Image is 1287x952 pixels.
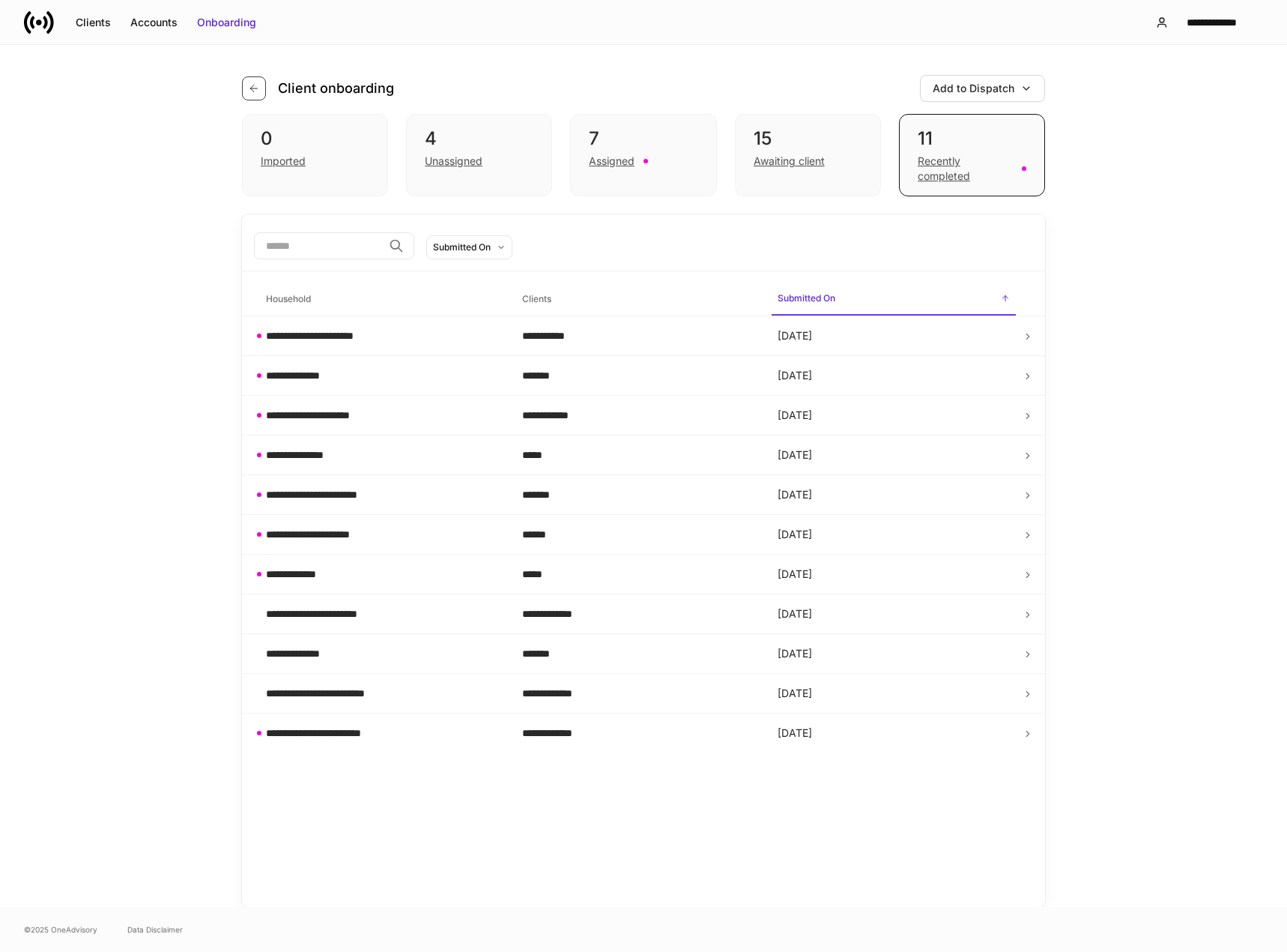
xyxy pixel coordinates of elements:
[242,114,388,196] div: 0Imported
[778,291,835,305] h6: Submitted On
[260,284,504,315] span: Household
[66,10,121,34] button: Clients
[766,356,1022,396] td: [DATE]
[766,515,1022,555] td: [DATE]
[772,283,1016,316] span: Submitted On
[261,127,369,151] div: 0
[766,475,1022,515] td: [DATE]
[918,154,1013,184] div: Recently completed
[899,114,1045,196] div: 11Recently completed
[266,292,311,306] h6: Household
[589,154,635,169] div: Assigned
[766,316,1022,356] td: [DATE]
[766,396,1022,436] td: [DATE]
[130,15,178,30] div: Accounts
[570,114,716,196] div: 7Assigned
[766,634,1022,674] td: [DATE]
[121,10,187,34] button: Accounts
[24,924,97,936] span: © 2025 OneAdvisory
[76,15,111,30] div: Clients
[933,81,1014,96] div: Add to Dispatch
[425,154,482,169] div: Unassigned
[522,292,551,306] h6: Clients
[766,674,1022,714] td: [DATE]
[187,10,266,34] button: Onboarding
[433,240,491,254] div: Submitted On
[766,594,1022,634] td: [DATE]
[127,924,183,936] a: Data Disclaimer
[920,75,1045,102] button: Add to Dispatch
[589,127,697,151] div: 7
[516,284,760,315] span: Clients
[754,154,825,169] div: Awaiting client
[425,127,533,151] div: 4
[426,235,512,259] button: Submitted On
[406,114,552,196] div: 4Unassigned
[918,127,1026,151] div: 11
[278,79,394,97] h4: Client onboarding
[735,114,881,196] div: 15Awaiting client
[197,15,256,30] div: Onboarding
[766,436,1022,475] td: [DATE]
[261,154,306,169] div: Imported
[754,127,862,151] div: 15
[766,714,1022,753] td: [DATE]
[766,555,1022,594] td: [DATE]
